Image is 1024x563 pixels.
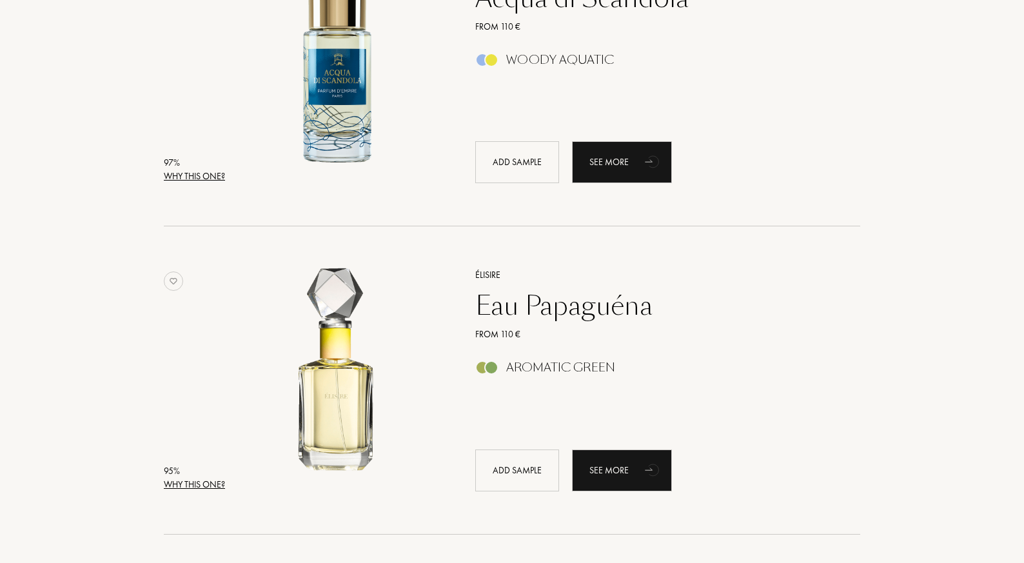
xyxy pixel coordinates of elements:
div: See more [572,141,672,183]
a: See moreanimation [572,141,672,183]
a: Eau Papaguéna [466,290,842,321]
a: Aromatic Green [466,364,842,378]
div: 95 % [164,464,225,478]
img: Eau Papaguéna Élisire [230,266,445,481]
a: Woody Aquatic [466,57,842,70]
div: animation [640,457,666,482]
div: Add sample [475,141,559,183]
div: animation [640,148,666,174]
div: 97 % [164,156,225,170]
a: From 110 € [466,328,842,341]
div: Why this one? [164,478,225,491]
div: Why this one? [164,170,225,183]
div: Woody Aquatic [506,53,614,67]
div: See more [572,449,672,491]
a: Élisire [466,268,842,282]
img: no_like_p.png [164,272,183,291]
div: Aromatic Green [506,361,615,375]
a: Eau Papaguéna Élisire [230,252,456,506]
a: See moreanimation [572,449,672,491]
div: Add sample [475,449,559,491]
a: From 110 € [466,20,842,34]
